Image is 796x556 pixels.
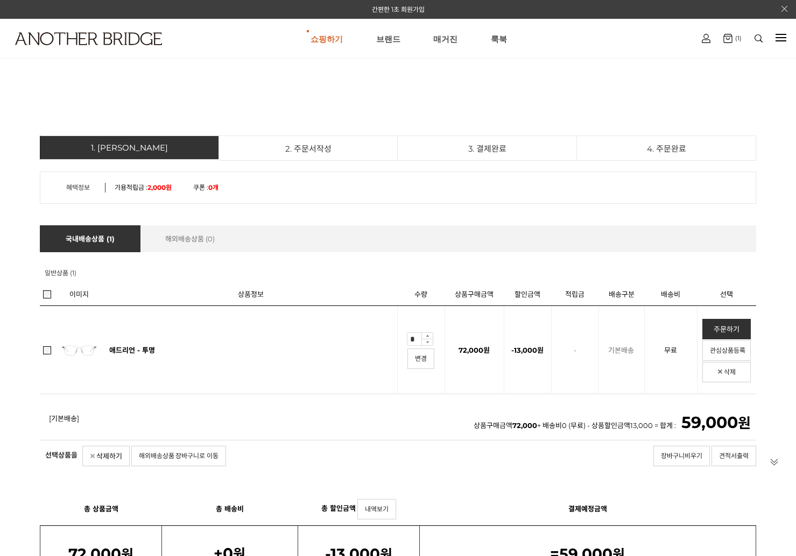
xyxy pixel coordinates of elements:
span: 59,000 [681,412,738,432]
a: logo [5,32,125,72]
strong: 72,000원 [459,346,490,354]
a: 삭제하기 [82,446,130,466]
strong: 0개 [208,183,219,191]
a: 간편한 1초 회원가입 [372,5,425,13]
a: 내역보기 [357,499,396,519]
a: (1) [723,34,742,43]
span: [기본배송] [49,414,79,424]
a: 주문하기 [702,319,751,339]
h3: 일반상품 (1) [45,263,756,283]
span: (1) [732,34,742,42]
th: 적립금 [551,283,598,305]
strong: 72,000 [512,421,537,430]
span: 13,000 [630,421,653,430]
th: 할인금액 [504,283,551,305]
li: 2. 주문서작성 [219,136,398,161]
a: 룩북 [491,19,507,58]
a: 삭제 [702,362,751,382]
h3: 혜택정보 [51,183,105,193]
strong: 총 배송비 [216,504,244,513]
span: - [574,346,576,354]
a: 애드리언 - 투명 [109,346,155,354]
li: 1. [PERSON_NAME] [40,136,219,160]
span: - 상품할인금액 [587,421,654,430]
span: 0 (무료) [562,421,586,430]
a: 가용적립금 :2,000원 [115,183,172,191]
a: 관심상품등록 [702,340,751,361]
div: 기본배송 [599,345,634,356]
th: 상품정보 [104,283,397,305]
strong: - 원 [511,346,544,354]
a: 쇼핑하기 [311,19,343,58]
a: 해외배송상품 장바구니로 이동 [131,446,226,466]
a: 브랜드 [376,19,400,58]
li: 3. 결제완료 [398,136,577,161]
strong: 총 상품금액 [84,504,118,513]
strong: 총 할인금액 [321,504,356,512]
strong: 선택상품을 [45,451,78,459]
img: cart [702,34,710,43]
span: 13,000 [514,346,537,354]
td: 상품구매금액 + 배송비 = 합계 : [40,394,756,440]
a: 견적서출력 [712,446,756,466]
img: search [755,34,763,42]
img: 수량증가 [421,332,433,339]
a: 해외배송상품 (0) [140,225,241,252]
a: 변경 [407,348,434,369]
strong: 원 [681,415,751,432]
th: 상품구매금액 [445,283,504,305]
img: 애드리언 - 투명 [58,329,101,372]
li: 4. 주문완료 [577,136,756,161]
th: 이미지 [54,283,104,305]
th: 배송비 [644,283,697,305]
strong: 2,000원 [147,183,172,191]
a: 매거진 [433,19,457,58]
th: 수량 [397,283,445,305]
th: 배송구분 [598,283,644,305]
td: 무료 [644,305,697,394]
strong: 결제예정금액 [568,504,607,513]
a: 쿠폰 :0개 [193,183,219,191]
img: 수량감소 [421,339,433,346]
a: 장바구니비우기 [653,446,710,466]
th: 선택 [697,283,756,305]
img: logo [15,32,162,45]
a: 국내배송상품 (1) [40,225,140,252]
img: cart [723,34,732,43]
